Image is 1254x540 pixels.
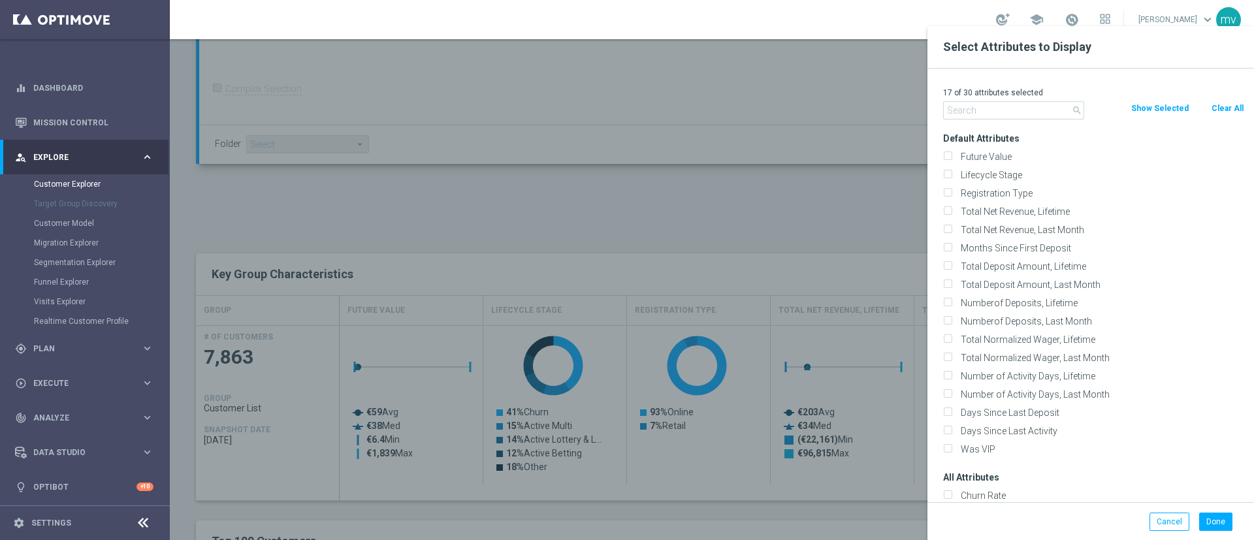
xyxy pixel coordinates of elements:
[956,370,1244,382] label: Number of Activity Days, Lifetime
[15,377,27,389] i: play_circle_outline
[14,83,154,93] button: equalizer Dashboard
[14,118,154,128] button: Mission Control
[141,446,153,458] i: keyboard_arrow_right
[141,377,153,389] i: keyboard_arrow_right
[956,206,1244,217] label: Total Net Revenue, Lifetime
[1200,12,1215,27] span: keyboard_arrow_down
[31,519,71,527] a: Settings
[34,272,169,292] div: Funnel Explorer
[14,447,154,458] button: Data Studio keyboard_arrow_right
[956,261,1244,272] label: Total Deposit Amount, Lifetime
[14,378,154,389] button: play_circle_outline Execute keyboard_arrow_right
[943,471,1244,483] h3: All Attributes
[15,343,141,355] div: Plan
[34,238,136,248] a: Migration Explorer
[956,389,1244,400] label: Number of Activity Days, Last Month
[34,174,169,194] div: Customer Explorer
[15,71,153,105] div: Dashboard
[34,194,169,214] div: Target Group Discovery
[956,443,1244,455] label: Was VIP
[33,105,153,140] a: Mission Control
[15,469,153,504] div: Optibot
[15,447,141,458] div: Data Studio
[141,342,153,355] i: keyboard_arrow_right
[13,517,25,529] i: settings
[943,133,1244,144] h3: Default Attributes
[1137,10,1216,29] a: [PERSON_NAME]keyboard_arrow_down
[14,482,154,492] button: lightbulb Optibot +10
[956,334,1244,345] label: Total Normalized Wager, Lifetime
[15,412,141,424] div: Analyze
[33,345,141,353] span: Plan
[14,343,154,354] button: gps_fixed Plan keyboard_arrow_right
[943,101,1084,119] input: Search
[34,296,136,307] a: Visits Explorer
[141,411,153,424] i: keyboard_arrow_right
[34,292,169,311] div: Visits Explorer
[15,82,27,94] i: equalizer
[137,483,153,491] div: +10
[33,449,141,456] span: Data Studio
[956,279,1244,291] label: Total Deposit Amount, Last Month
[34,316,136,326] a: Realtime Customer Profile
[943,87,1244,98] p: 17 of 30 attributes selected
[1072,105,1082,116] i: search
[15,481,27,493] i: lightbulb
[15,412,27,424] i: track_changes
[15,343,27,355] i: gps_fixed
[956,187,1244,199] label: Registration Type
[34,257,136,268] a: Segmentation Explorer
[956,352,1244,364] label: Total Normalized Wager, Last Month
[33,469,137,504] a: Optibot
[1210,101,1245,116] button: Clear All
[15,151,27,163] i: person_search
[956,224,1244,236] label: Total Net Revenue, Last Month
[34,233,169,253] div: Migration Explorer
[15,151,141,163] div: Explore
[15,105,153,140] div: Mission Control
[141,151,153,163] i: keyboard_arrow_right
[956,425,1244,437] label: Days Since Last Activity
[956,169,1244,181] label: Lifecycle Stage
[1130,101,1190,116] button: Show Selected
[1199,513,1232,531] button: Done
[34,311,169,331] div: Realtime Customer Profile
[34,214,169,233] div: Customer Model
[956,242,1244,254] label: Months Since First Deposit
[956,315,1244,327] label: Numberof Deposits, Last Month
[1029,12,1044,27] span: school
[956,490,1244,501] label: Churn Rate
[33,414,141,422] span: Analyze
[33,379,141,387] span: Execute
[956,407,1244,419] label: Days Since Last Deposit
[34,218,136,229] a: Customer Model
[1149,513,1189,531] button: Cancel
[33,71,153,105] a: Dashboard
[34,277,136,287] a: Funnel Explorer
[33,153,141,161] span: Explore
[14,152,154,163] button: person_search Explore keyboard_arrow_right
[34,253,169,272] div: Segmentation Explorer
[1216,7,1241,32] div: mv
[34,179,136,189] a: Customer Explorer
[15,377,141,389] div: Execute
[956,151,1244,163] label: Future Value
[943,39,1238,55] h2: Select Attributes to Display
[14,413,154,423] button: track_changes Analyze keyboard_arrow_right
[956,297,1244,309] label: Numberof Deposits, Lifetime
